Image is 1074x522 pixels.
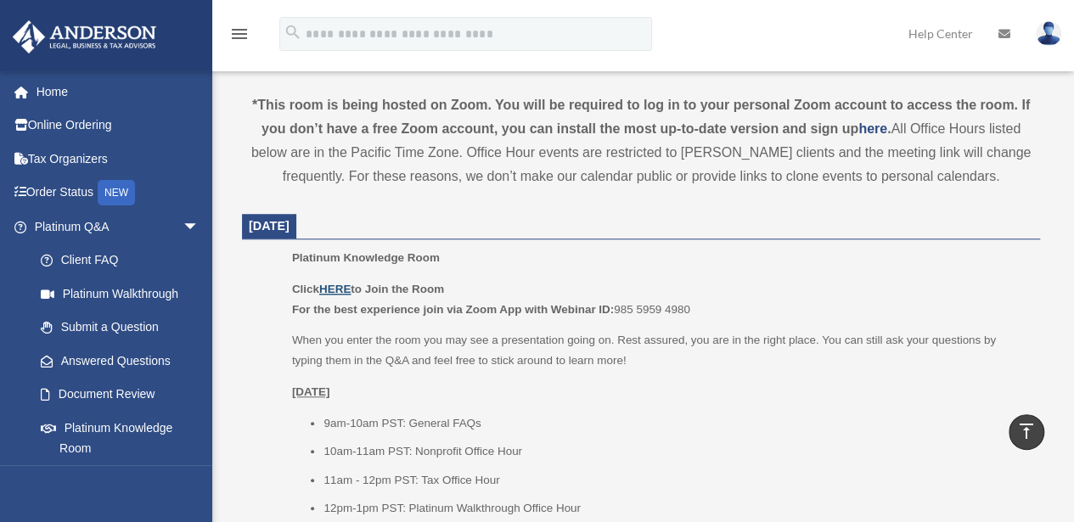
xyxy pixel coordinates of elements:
strong: . [887,121,891,136]
strong: *This room is being hosted on Zoom. You will be required to log in to your personal Zoom account ... [252,98,1030,136]
a: Answered Questions [24,344,225,378]
i: menu [229,24,250,44]
a: Client FAQ [24,244,225,278]
a: Tax Organizers [12,142,225,176]
a: Document Review [24,378,225,412]
a: Platinum Knowledge Room [24,411,216,465]
u: [DATE] [292,385,330,398]
a: Home [12,75,225,109]
i: vertical_align_top [1016,421,1037,441]
p: When you enter the room you may see a presentation going on. Rest assured, you are in the right p... [292,330,1028,370]
b: Click to Join the Room [292,283,444,295]
li: 10am-11am PST: Nonprofit Office Hour [323,441,1028,462]
span: arrow_drop_down [183,210,216,244]
a: Submit a Question [24,311,225,345]
div: All Office Hours listed below are in the Pacific Time Zone. Office Hour events are restricted to ... [242,93,1040,188]
li: 11am - 12pm PST: Tax Office Hour [323,470,1028,491]
i: search [284,23,302,42]
img: User Pic [1036,21,1061,46]
div: NEW [98,180,135,205]
a: HERE [319,283,351,295]
a: Order StatusNEW [12,176,225,210]
a: menu [229,30,250,44]
p: 985 5959 4980 [292,279,1028,319]
a: vertical_align_top [1009,414,1044,450]
a: Platinum Walkthrough [24,277,225,311]
b: For the best experience join via Zoom App with Webinar ID: [292,303,614,316]
a: Online Ordering [12,109,225,143]
span: Platinum Knowledge Room [292,251,440,264]
span: [DATE] [249,219,290,233]
li: 9am-10am PST: General FAQs [323,413,1028,434]
a: Platinum Q&Aarrow_drop_down [12,210,225,244]
a: here [858,121,887,136]
img: Anderson Advisors Platinum Portal [8,20,161,53]
li: 12pm-1pm PST: Platinum Walkthrough Office Hour [323,498,1028,519]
